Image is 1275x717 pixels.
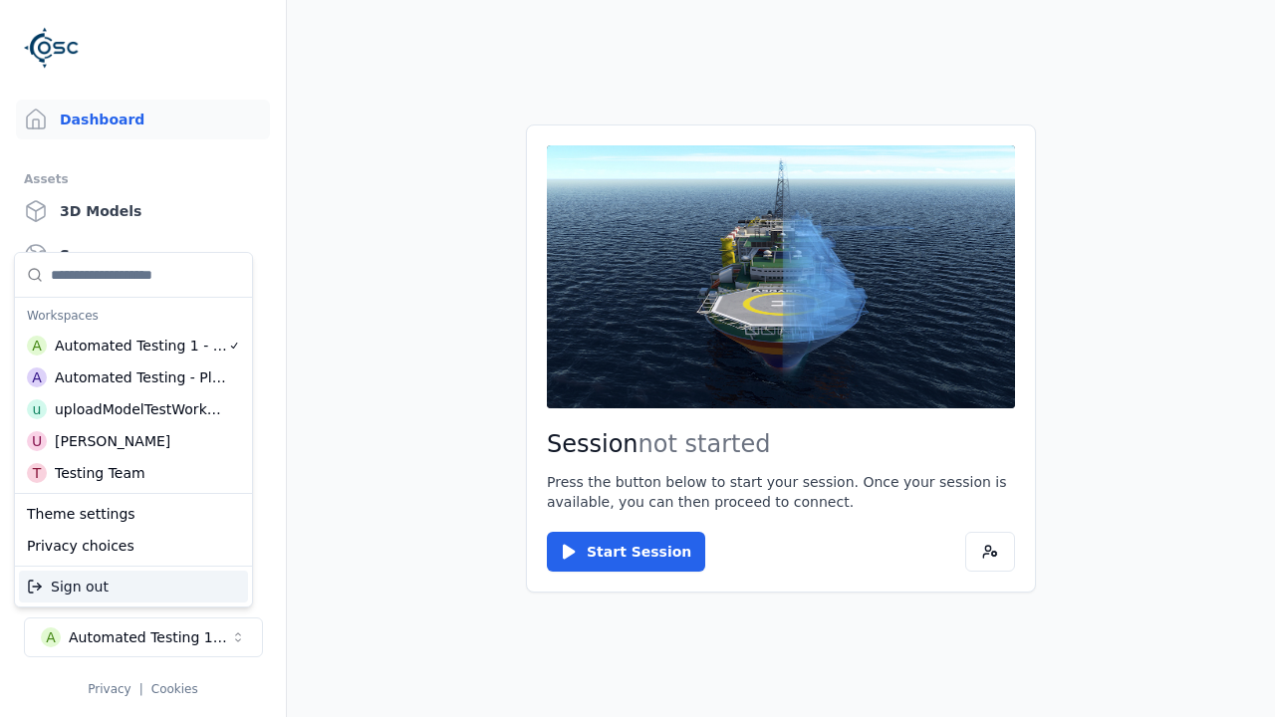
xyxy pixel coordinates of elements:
div: [PERSON_NAME] [55,431,170,451]
div: Privacy choices [19,530,248,562]
div: T [27,463,47,483]
div: Automated Testing 1 - Playwright [55,336,228,356]
div: u [27,399,47,419]
div: Testing Team [55,463,145,483]
div: Automated Testing - Playwright [55,367,227,387]
div: U [27,431,47,451]
div: Suggestions [15,253,252,493]
div: Suggestions [15,494,252,566]
div: Suggestions [15,567,252,606]
div: A [27,367,47,387]
div: Theme settings [19,498,248,530]
div: uploadModelTestWorkspace [55,399,226,419]
div: Workspaces [19,302,248,330]
div: A [27,336,47,356]
div: Sign out [19,571,248,602]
